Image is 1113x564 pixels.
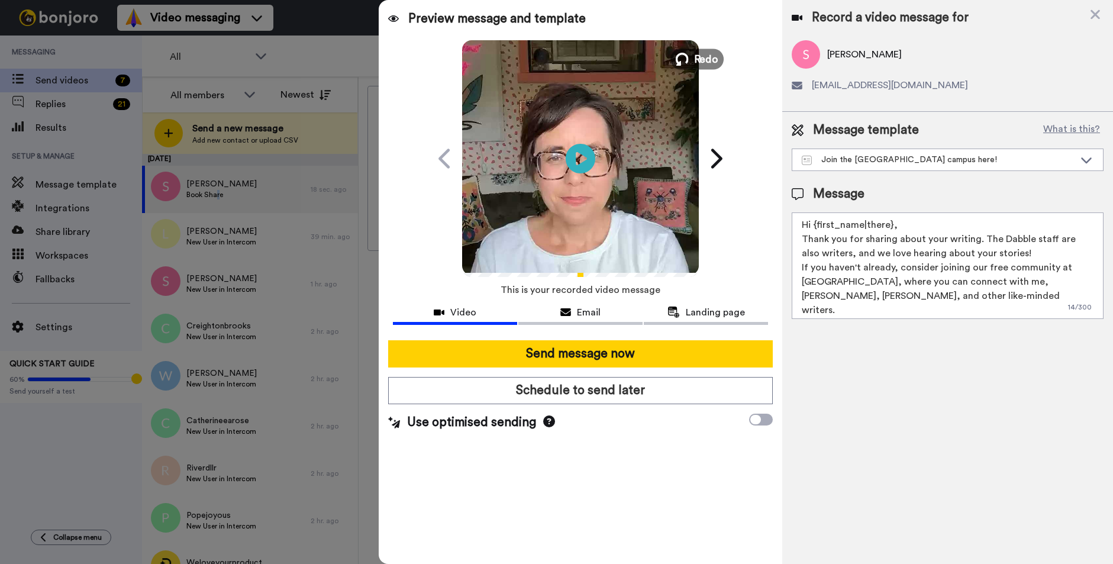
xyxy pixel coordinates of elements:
span: Email [577,305,601,320]
textarea: Hi {first_name|there}, Thank you for sharing about your writing. The Dabble staff are also writer... [792,212,1104,319]
button: Send message now [388,340,773,368]
span: Landing page [686,305,745,320]
span: [EMAIL_ADDRESS][DOMAIN_NAME] [812,78,968,92]
span: Use optimised sending [407,414,536,431]
button: Schedule to send later [388,377,773,404]
button: What is this? [1040,121,1104,139]
div: Join the [GEOGRAPHIC_DATA] campus here! [802,154,1075,166]
span: This is your recorded video message [501,277,660,303]
img: Message-temps.svg [802,156,812,165]
span: Video [450,305,476,320]
span: Message [813,185,864,203]
span: Message template [813,121,919,139]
